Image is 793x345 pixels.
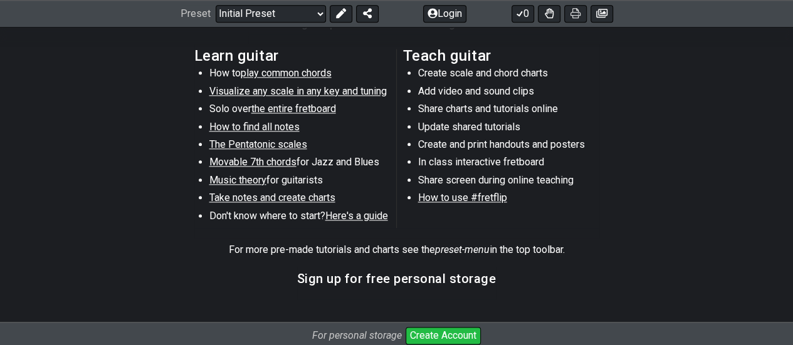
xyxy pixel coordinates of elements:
h2: Learn guitar [194,49,391,63]
span: Music theory [209,174,266,186]
span: Take notes and create charts [209,192,335,203]
button: 0 [512,5,534,23]
i: For personal storage [312,329,402,341]
span: How to use #fretflip [418,192,507,203]
button: Login [423,5,466,23]
span: Preset [181,8,211,20]
span: Visualize any scale in any key and tuning [209,85,387,97]
button: Toggle Dexterity for all fretkits [538,5,560,23]
span: play common chords [241,67,332,79]
h2: Teach guitar [403,49,599,63]
span: How to find all notes [209,121,300,133]
span: Here's a guide [325,210,388,222]
li: Update shared tutorials [418,120,597,138]
li: for Jazz and Blues [209,155,388,173]
button: Create image [591,5,613,23]
li: In class interactive fretboard [418,155,597,173]
em: preset-menu [435,244,490,255]
li: Add video and sound clips [418,85,597,102]
select: Preset [216,5,326,23]
span: Movable 7th chords [209,156,297,168]
button: Create Account [406,327,481,344]
li: Create and print handouts and posters [418,138,597,155]
span: the entire fretboard [251,103,336,115]
p: For more pre-made tutorials and charts see the in the top toolbar. [229,243,565,257]
button: Edit Preset [330,5,352,23]
li: Solo over [209,102,388,120]
li: How to [209,66,388,84]
li: Share charts and tutorials online [418,102,597,120]
button: Print [564,5,587,23]
li: Don't know where to start? [209,209,388,227]
li: Share screen during online teaching [418,173,597,191]
span: The Pentatonic scales [209,138,307,150]
li: for guitarists [209,173,388,191]
h3: Sign up for free personal storage [297,272,496,286]
button: Share Preset [356,5,379,23]
li: Create scale and chord charts [418,66,597,84]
